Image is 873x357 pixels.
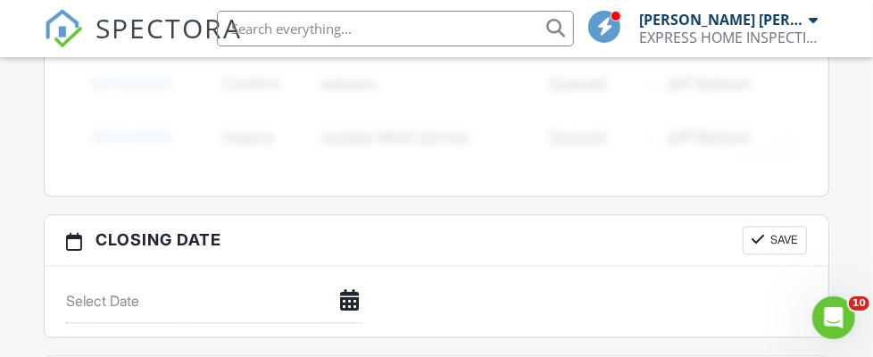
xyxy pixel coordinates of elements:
[743,226,807,254] button: Save
[639,29,818,46] div: EXPRESS HOME INSPECTIONS, LLc
[812,296,855,339] iframe: Intercom live chat
[66,41,807,178] img: blurred-tasks-251b60f19c3f713f9215ee2a18cbf2105fc2d72fcd585247cf5e9ec0c957c1dd.png
[639,11,804,29] div: [PERSON_NAME] [PERSON_NAME]
[96,9,242,46] span: SPECTORA
[66,279,362,323] input: Select Date
[849,296,869,311] span: 10
[44,24,242,62] a: SPECTORA
[44,9,83,48] img: The Best Home Inspection Software - Spectora
[217,11,574,46] input: Search everything...
[96,228,221,252] span: Closing date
